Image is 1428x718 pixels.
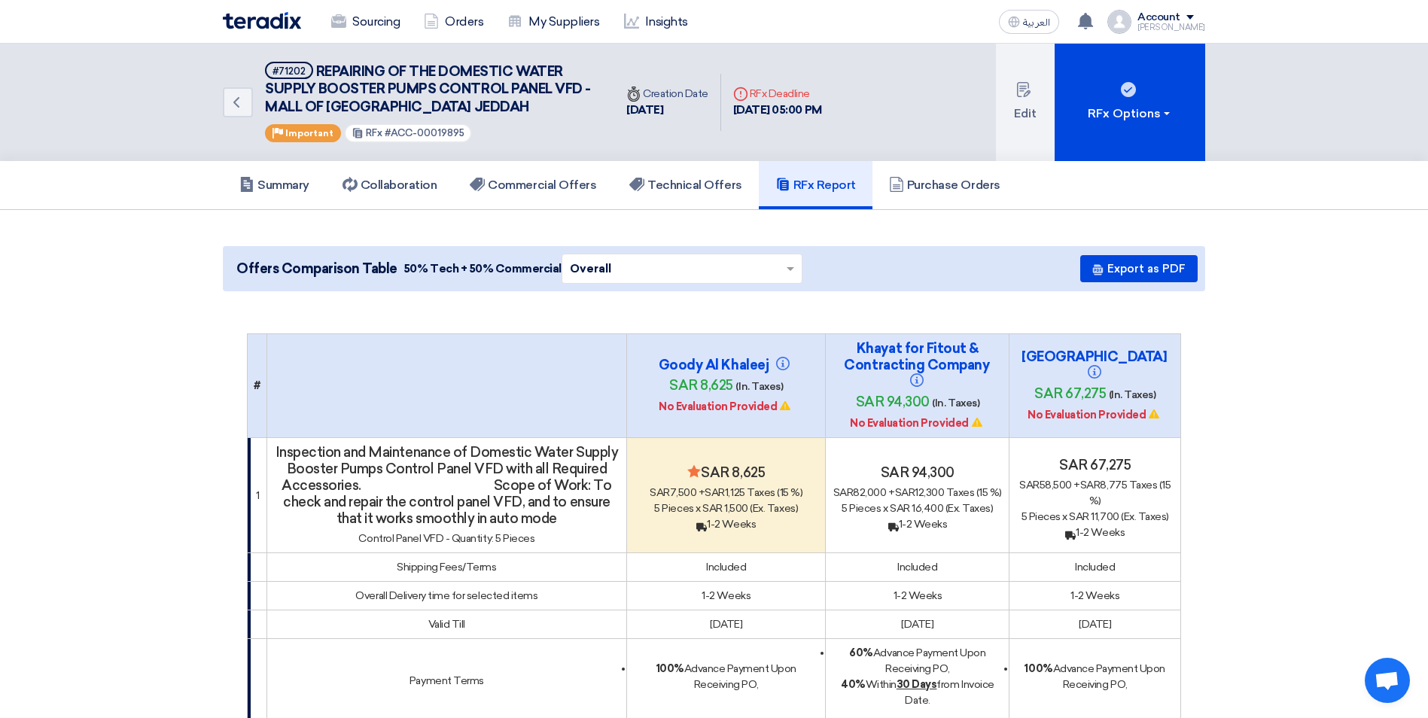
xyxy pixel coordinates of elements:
[627,582,826,610] td: 1-2 Weeks
[1137,23,1205,32] div: [PERSON_NAME]
[273,444,621,527] h4: Inspection and Maintenance of Domestic Water Supply Booster Pumps Control Panel VFD with all Requ...
[613,161,758,209] a: Technical Offers
[239,178,309,193] h5: Summary
[285,128,333,138] span: Important
[872,161,1017,209] a: Purchase Orders
[656,662,684,675] strong: 100%
[223,161,326,209] a: Summary
[842,340,993,390] h4: Khayat for Fitout & Contracting Company
[1015,559,1174,575] div: Included
[1109,388,1156,401] span: (In. Taxes)
[832,464,1003,481] h4: sar 94,300
[832,516,1003,532] div: 1-2 Weeks
[1080,255,1198,282] button: Export as PDF
[651,399,802,415] div: No Evaluation Provided
[849,502,888,515] span: Pieces x
[1034,385,1106,402] span: sar 67,275
[1019,479,1040,491] span: sar
[627,610,826,639] td: [DATE]
[1121,510,1169,523] span: (Ex. Taxes)
[999,10,1059,34] button: العربية
[1107,10,1131,34] img: profile_test.png
[1022,510,1028,523] span: 5
[633,485,819,500] div: 7,500 + 1,125 Taxes (15 %)
[996,44,1055,161] button: Edit
[775,178,856,193] h5: RFx Report
[273,66,306,76] div: #71202
[1055,44,1205,161] button: RFx Options
[612,5,700,38] a: Insights
[832,485,1003,500] div: 82,000 + 12,300 Taxes (15 %)
[1023,17,1050,28] span: العربية
[1015,525,1174,540] div: 1-2 Weeks
[453,161,613,209] a: Commercial Offers
[633,464,819,481] h4: sar 8,625
[266,610,627,639] td: Valid Till
[897,678,937,691] u: 30 Days
[733,86,822,102] div: RFx Deadline
[841,678,994,707] span: Within from Invoice Date.
[248,438,267,553] td: 1
[1080,479,1101,491] span: sar
[223,12,301,29] img: Teradix logo
[702,502,748,515] span: sar 1,500
[412,5,495,38] a: Orders
[1009,610,1181,639] td: [DATE]
[403,260,562,277] span: 50% Tech + 50% Commercial
[1029,510,1067,523] span: Pieces x
[1025,662,1165,691] span: Advance Payment Upon Receiving PO,
[662,502,700,515] span: Pieces x
[633,516,819,532] div: 1-2 Weeks
[266,582,627,610] td: Overall Delivery time for selected items
[633,559,819,575] div: Included
[890,502,943,515] span: sar 16,400
[1015,457,1174,473] h4: sar 67,275
[656,662,797,691] span: Advance Payment Upon Receiving PO,
[626,86,708,102] div: Creation Date
[826,582,1009,610] td: 1-2 Weeks
[385,127,464,138] span: #ACC-00019895
[248,334,267,438] th: #
[236,259,397,279] span: Offers Comparison Table
[832,559,1003,575] div: Included
[833,486,854,499] span: sar
[1365,658,1410,703] div: Open chat
[705,486,725,499] span: sar
[889,178,1000,193] h5: Purchase Orders
[895,486,915,499] span: sar
[1020,348,1171,382] h4: [GEOGRAPHIC_DATA]
[759,161,872,209] a: RFx Report
[265,63,591,115] span: REPAIRING OF THE DOMESTIC WATER SUPPLY BOOSTER PUMPS CONTROL PANEL VFD - MALL OF [GEOGRAPHIC_DATA...
[1020,407,1171,423] div: No Evaluation Provided
[343,178,437,193] h5: Collaboration
[1015,477,1174,509] div: 58,500 + 8,775 Taxes (15 %)
[842,502,848,515] span: 5
[265,62,596,116] h5: REPAIRING OF THE DOMESTIC WATER SUPPLY BOOSTER PUMPS CONTROL PANEL VFD - MALL OF ARABIA JEDDAH
[733,102,822,119] div: [DATE] 05:00 PM
[650,486,670,499] span: sar
[470,178,596,193] h5: Commercial Offers
[266,553,627,582] td: Shipping Fees/Terms
[651,357,802,373] h4: Goody Al Khaleej
[319,5,412,38] a: Sourcing
[735,380,783,393] span: (In. Taxes)
[856,394,930,410] span: sar 94,300
[849,647,985,675] span: Advance Payment Upon Receiving PO,
[1088,105,1173,123] div: RFx Options
[841,678,866,691] strong: 40%
[750,502,798,515] span: (Ex. Taxes)
[1137,11,1180,24] div: Account
[358,532,534,545] span: Control Panel VFD - Quantity: 5 Pieces
[849,647,873,659] strong: 60%
[842,415,993,431] div: No Evaluation Provided
[932,397,979,409] span: (In. Taxes)
[626,102,708,119] div: [DATE]
[826,610,1009,639] td: [DATE]
[366,127,382,138] span: RFx
[945,502,994,515] span: (Ex. Taxes)
[629,178,741,193] h5: Technical Offers
[1009,582,1181,610] td: 1-2 Weeks
[326,161,454,209] a: Collaboration
[654,502,660,515] span: 5
[495,5,611,38] a: My Suppliers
